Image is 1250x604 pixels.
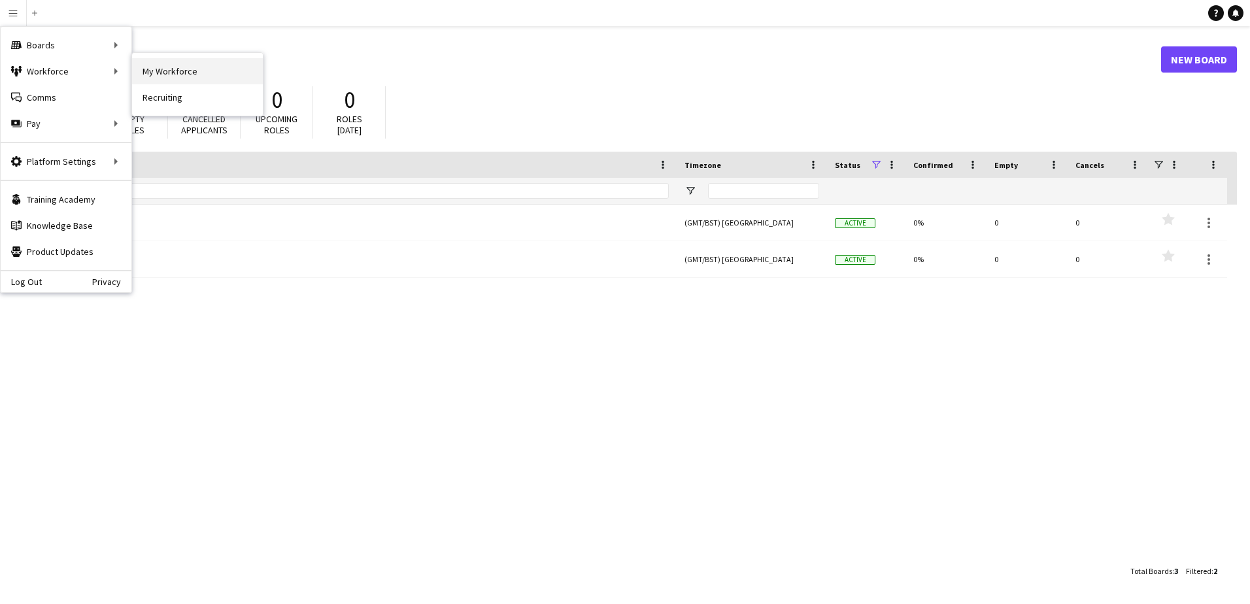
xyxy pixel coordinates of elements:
[708,183,819,199] input: Timezone Filter Input
[1186,566,1211,576] span: Filtered
[1,212,131,239] a: Knowledge Base
[835,255,875,265] span: Active
[31,241,669,278] a: WEDDING JOBS - FCFS
[1161,46,1237,73] a: New Board
[181,113,228,136] span: Cancelled applicants
[1186,558,1217,584] div: :
[987,205,1068,241] div: 0
[1,110,131,137] div: Pay
[835,218,875,228] span: Active
[1,186,131,212] a: Training Academy
[31,205,669,241] a: BDP WEDDINGS
[54,183,669,199] input: Board name Filter Input
[677,205,827,241] div: (GMT/BST) [GEOGRAPHIC_DATA]
[1068,205,1149,241] div: 0
[337,113,362,136] span: Roles [DATE]
[987,241,1068,277] div: 0
[92,277,131,287] a: Privacy
[684,160,721,170] span: Timezone
[905,241,987,277] div: 0%
[1068,241,1149,277] div: 0
[271,86,282,114] span: 0
[1174,566,1178,576] span: 3
[132,58,263,84] a: My Workforce
[132,84,263,110] a: Recruiting
[1,239,131,265] a: Product Updates
[684,185,696,197] button: Open Filter Menu
[994,160,1018,170] span: Empty
[1,58,131,84] div: Workforce
[1,32,131,58] div: Boards
[1213,566,1217,576] span: 2
[1,84,131,110] a: Comms
[1130,566,1172,576] span: Total Boards
[913,160,953,170] span: Confirmed
[677,241,827,277] div: (GMT/BST) [GEOGRAPHIC_DATA]
[23,50,1161,69] h1: Boards
[256,113,297,136] span: Upcoming roles
[1075,160,1104,170] span: Cancels
[905,205,987,241] div: 0%
[835,160,860,170] span: Status
[1130,558,1178,584] div: :
[344,86,355,114] span: 0
[1,148,131,175] div: Platform Settings
[1,277,42,287] a: Log Out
